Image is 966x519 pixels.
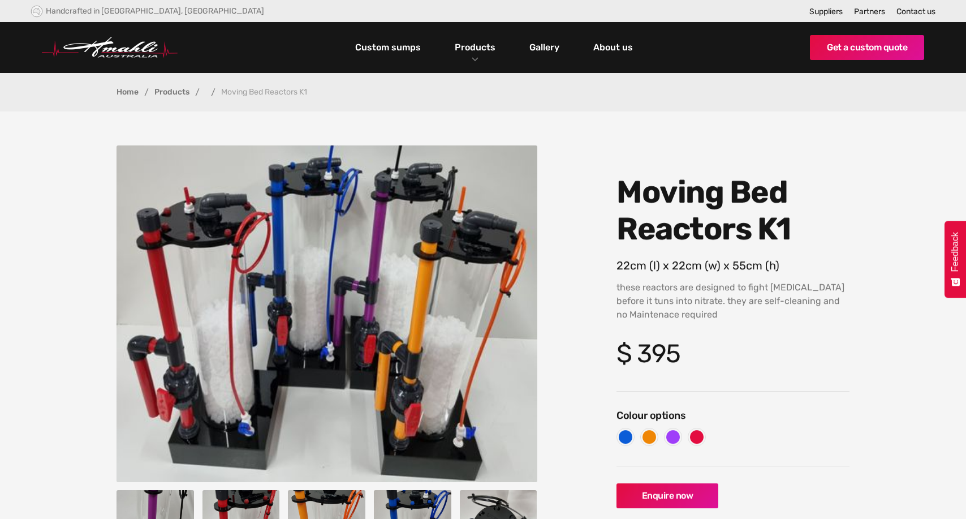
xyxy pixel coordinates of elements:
h4: $ 395 [616,338,849,368]
a: Custom sumps [352,38,424,57]
div: 22 [672,259,685,272]
div: cm (h) [746,259,779,272]
div: Moving Bed Reactors K1 [221,88,307,96]
a: open lightbox [117,145,537,482]
a: Home [117,88,139,96]
div: cm (w) x [685,259,730,272]
h6: Colour options [616,409,849,422]
h1: Moving Bed Reactors K1 [616,174,849,247]
div: Products [446,22,504,73]
img: Moving Bed Reactors K1 [117,145,537,482]
div: cm (l) x [630,259,669,272]
a: Enquire now [616,483,718,508]
span: Feedback [950,232,960,272]
div: 22 [616,259,630,272]
a: Gallery [527,38,562,57]
img: Hmahli Australia Logo [42,37,178,58]
a: Suppliers [809,7,843,16]
a: Partners [854,7,885,16]
a: Get a custom quote [810,35,924,60]
button: Feedback - Show survey [945,221,966,298]
a: Products [154,88,189,96]
div: Handcrafted in [GEOGRAPHIC_DATA], [GEOGRAPHIC_DATA] [46,6,264,16]
a: About us [590,38,636,57]
a: Products [452,39,498,55]
a: home [42,37,178,58]
p: these reactors are designed to fight [MEDICAL_DATA] before it tuns into nitrate. they are self-cl... [616,281,849,321]
a: Contact us [896,7,935,16]
div: 55 [732,259,746,272]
